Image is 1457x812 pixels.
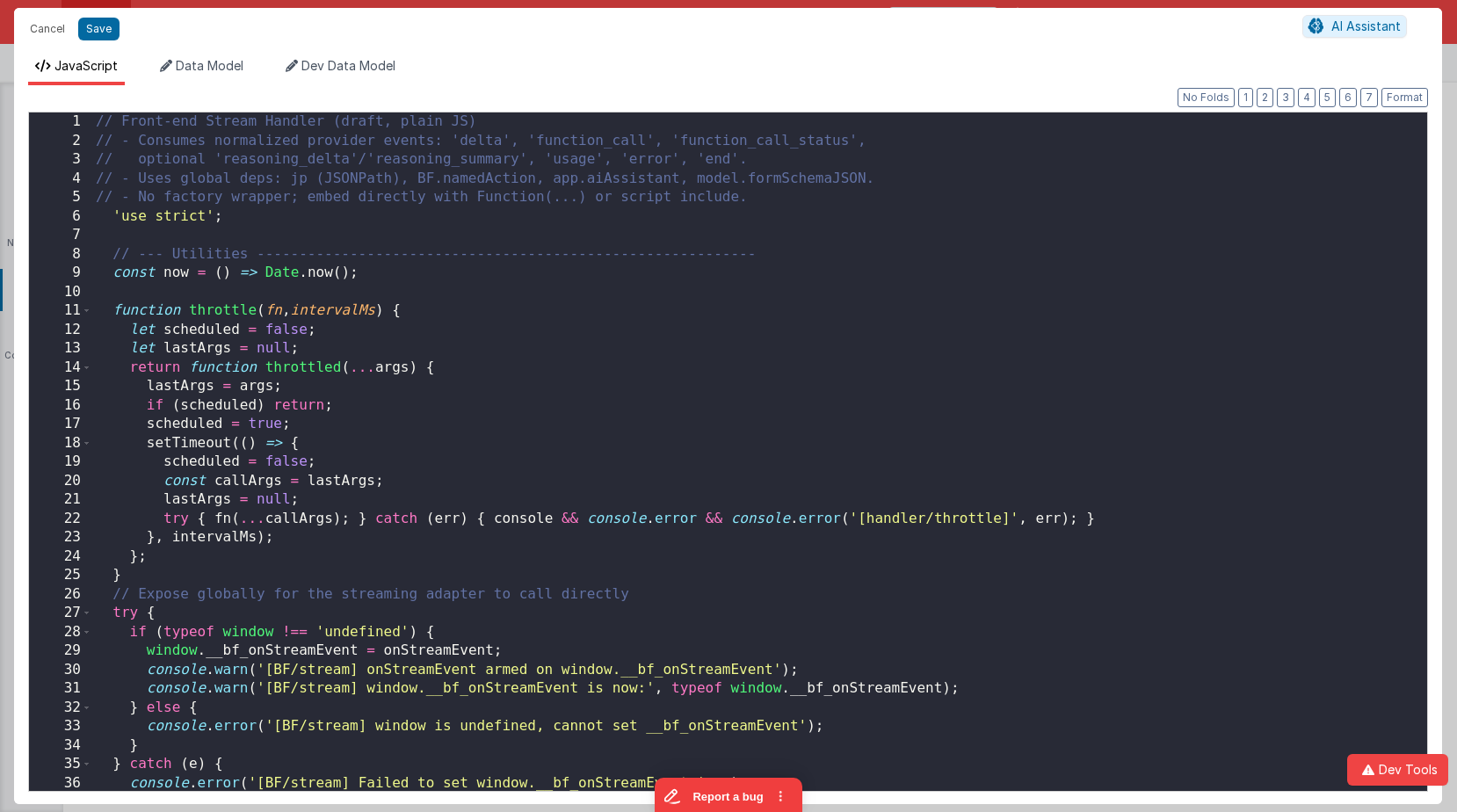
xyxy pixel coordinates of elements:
button: Save [78,18,120,40]
button: 6 [1339,88,1357,107]
span: AI Assistant [1331,18,1401,33]
span: Data Model [176,58,243,73]
div: 28 [29,623,92,642]
button: No Folds [1178,88,1235,107]
div: 14 [29,359,92,378]
div: 7 [29,226,92,245]
div: 15 [29,377,92,396]
div: 21 [29,490,92,510]
button: 2 [1257,88,1273,107]
span: Dev Data Model [301,58,395,73]
button: 7 [1360,88,1378,107]
div: 3 [29,150,92,170]
div: 16 [29,396,92,416]
div: 1 [29,112,92,132]
button: 3 [1277,88,1294,107]
div: 8 [29,245,92,265]
div: 34 [29,736,92,756]
div: 6 [29,207,92,227]
div: 5 [29,188,92,207]
span: JavaScript [54,58,118,73]
div: 24 [29,547,92,567]
div: 32 [29,699,92,718]
button: Cancel [21,17,74,41]
button: 4 [1298,88,1316,107]
div: 11 [29,301,92,321]
div: 4 [29,170,92,189]
div: 29 [29,642,92,661]
div: 23 [29,528,92,547]
div: 2 [29,132,92,151]
div: 10 [29,283,92,302]
div: 27 [29,604,92,623]
div: 25 [29,566,92,585]
div: 36 [29,774,92,794]
div: 26 [29,585,92,605]
div: 22 [29,510,92,529]
button: Dev Tools [1347,754,1448,786]
div: 20 [29,472,92,491]
button: Format [1381,88,1428,107]
div: 33 [29,717,92,736]
button: 1 [1238,88,1253,107]
div: 35 [29,755,92,774]
div: 31 [29,679,92,699]
div: 17 [29,415,92,434]
button: 5 [1319,88,1336,107]
div: 19 [29,453,92,472]
div: 18 [29,434,92,453]
div: 12 [29,321,92,340]
div: 30 [29,661,92,680]
button: AI Assistant [1302,15,1407,38]
div: 9 [29,264,92,283]
div: 13 [29,339,92,359]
